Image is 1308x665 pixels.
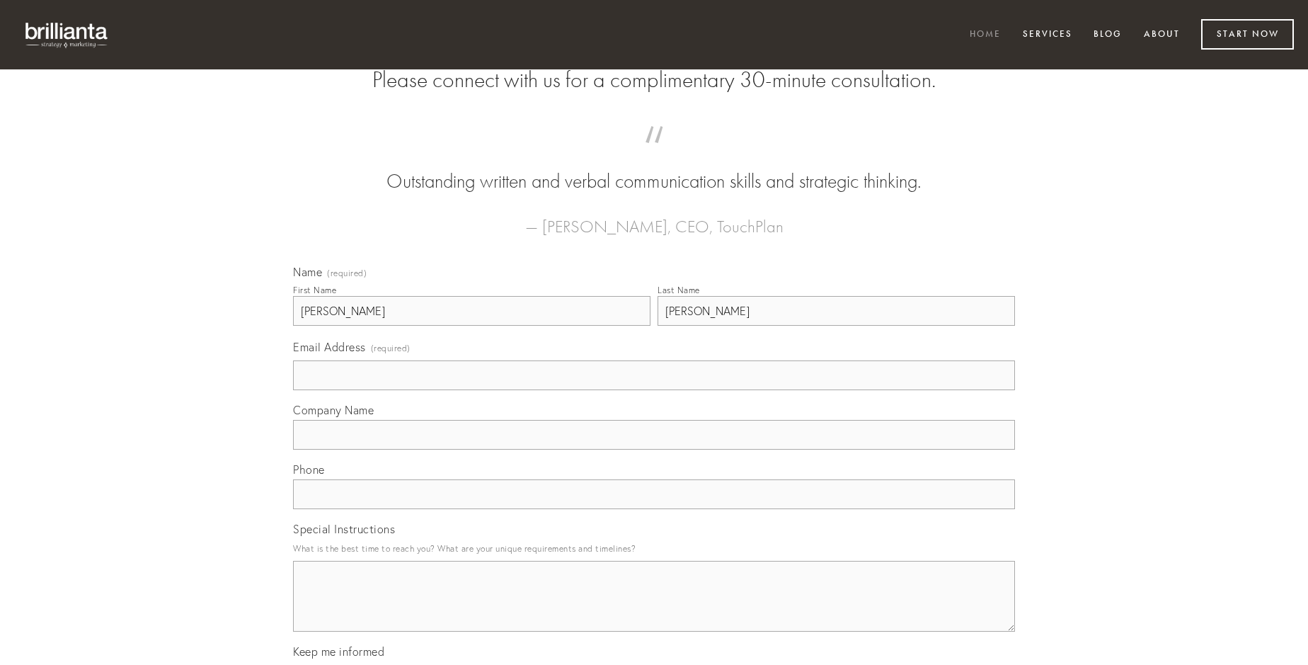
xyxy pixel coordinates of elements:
[316,140,992,195] blockquote: Outstanding written and verbal communication skills and strategic thinking.
[293,285,336,295] div: First Name
[316,195,992,241] figcaption: — [PERSON_NAME], CEO, TouchPlan
[1201,19,1294,50] a: Start Now
[293,403,374,417] span: Company Name
[293,265,322,279] span: Name
[1084,23,1131,47] a: Blog
[293,340,366,354] span: Email Address
[316,140,992,168] span: “
[658,285,700,295] div: Last Name
[293,67,1015,93] h2: Please connect with us for a complimentary 30-minute consultation.
[293,462,325,477] span: Phone
[960,23,1010,47] a: Home
[371,339,411,358] span: (required)
[293,539,1015,558] p: What is the best time to reach you? What are your unique requirements and timelines?
[293,522,395,536] span: Special Instructions
[293,644,384,659] span: Keep me informed
[327,269,367,278] span: (required)
[14,14,120,55] img: brillianta - research, strategy, marketing
[1135,23,1189,47] a: About
[1014,23,1082,47] a: Services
